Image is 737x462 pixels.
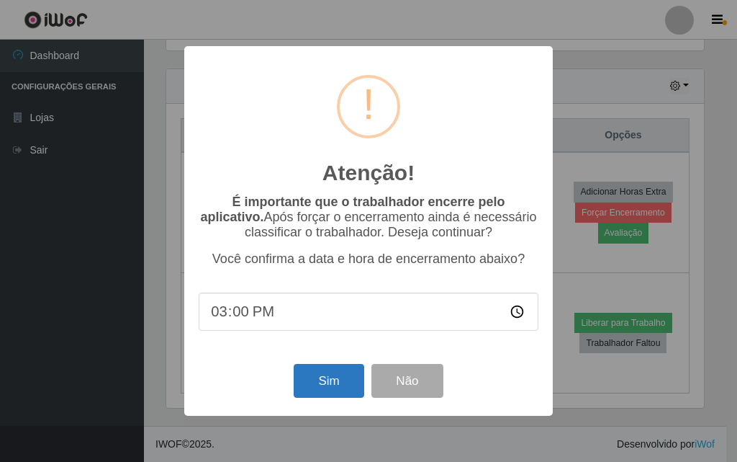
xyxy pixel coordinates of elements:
[200,195,505,224] b: É importante que o trabalhador encerre pelo aplicativo.
[294,364,363,398] button: Sim
[371,364,443,398] button: Não
[199,195,538,240] p: Após forçar o encerramento ainda é necessário classificar o trabalhador. Deseja continuar?
[199,252,538,267] p: Você confirma a data e hora de encerramento abaixo?
[322,160,415,186] h2: Atenção!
